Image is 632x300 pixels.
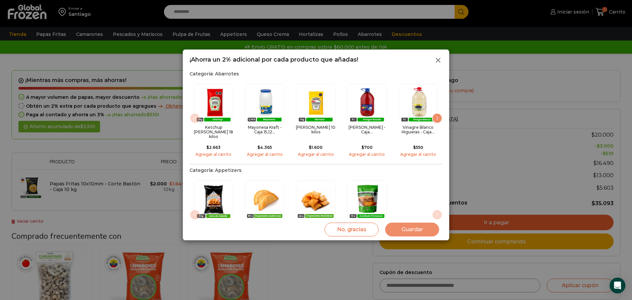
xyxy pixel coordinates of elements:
[309,145,311,150] span: $
[343,177,391,257] div: 4 / 4
[397,152,440,157] a: Agregar al carrito
[413,145,416,150] span: $
[343,80,391,161] div: 4 / 15
[190,177,237,257] div: 1 / 4
[610,278,625,293] div: Open Intercom Messenger
[345,152,388,157] a: Agregar al carrito
[361,145,364,150] span: $
[361,145,373,150] bdi: 700
[294,152,337,157] a: Agregar al carrito
[294,125,337,135] h2: [PERSON_NAME] 10 kilos
[192,125,235,139] h2: Ketchup [PERSON_NAME] 18 kilos
[292,80,340,161] div: 3 / 15
[206,145,209,150] span: $
[257,145,272,150] bdi: 4.365
[206,145,221,150] bdi: 2.663
[325,223,379,236] button: No, gracias
[257,145,260,150] span: $
[385,223,439,236] button: Guardar
[432,113,442,123] div: Next slide
[243,125,286,135] h2: Mayonesa Kraft - Caja 15,12...
[413,145,423,150] bdi: 550
[292,177,340,257] div: 3 / 4
[309,145,323,150] bdi: 1.600
[190,56,358,64] h2: ¡Ahorra un 2% adicional por cada producto que añadas!
[190,71,442,77] h2: Categoría: Abarrotes
[394,80,442,161] div: 5 / 15
[345,125,388,135] h2: [PERSON_NAME] - Caja...
[397,125,440,135] h2: Vinagre Blanco Higueras - Caja...
[243,152,286,157] a: Agregar al carrito
[241,80,288,161] div: 2 / 15
[192,152,235,157] a: Agregar al carrito
[190,80,237,161] div: 1 / 15
[241,177,288,257] div: 2 / 4
[190,168,442,173] h2: Categoría: Appetizers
